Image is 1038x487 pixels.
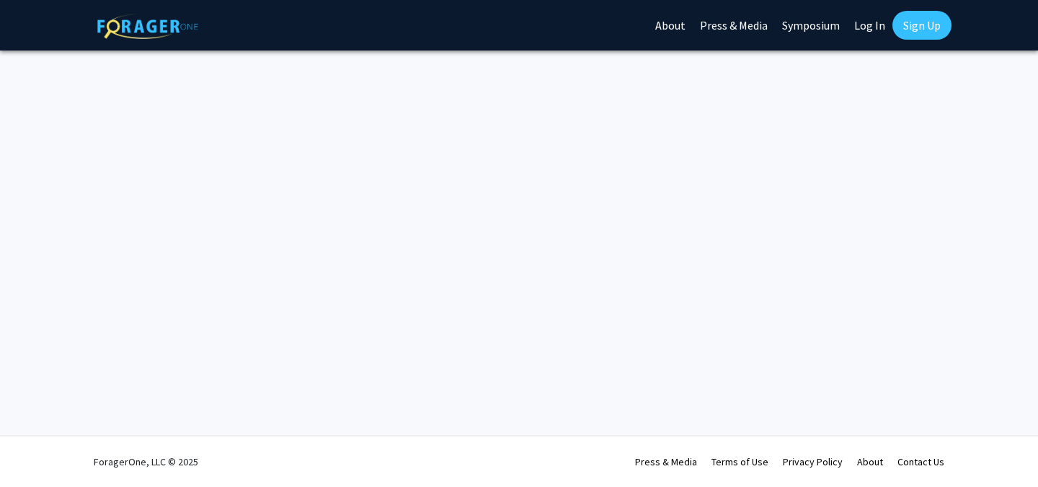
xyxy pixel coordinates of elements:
a: Privacy Policy [783,455,843,468]
a: Sign Up [892,11,951,40]
a: Terms of Use [711,455,768,468]
img: ForagerOne Logo [97,14,198,39]
a: Press & Media [635,455,697,468]
a: About [857,455,883,468]
div: ForagerOne, LLC © 2025 [94,436,198,487]
a: Contact Us [897,455,944,468]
